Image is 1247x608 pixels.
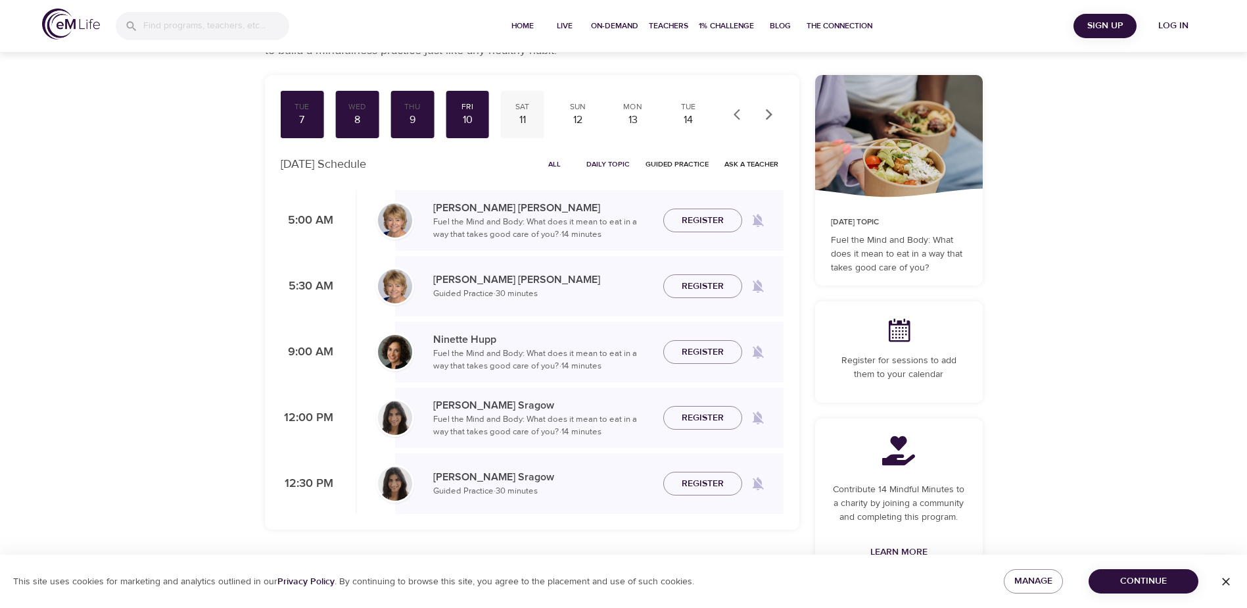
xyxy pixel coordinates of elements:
span: Remind me when a class goes live every Friday at 9:00 AM [742,336,774,368]
span: Register [682,278,724,295]
p: [DATE] Schedule [281,155,366,173]
div: 13 [617,113,649,128]
span: Remind me when a class goes live every Friday at 12:30 PM [742,468,774,499]
span: All [539,158,571,170]
p: [PERSON_NAME] [PERSON_NAME] [433,272,653,288]
img: logo [42,9,100,39]
span: Daily Topic [586,158,630,170]
span: Home [507,19,538,33]
a: Learn More [865,540,933,565]
span: Ask a Teacher [724,158,778,170]
input: Find programs, teachers, etc... [143,12,289,40]
div: Wed [341,101,373,113]
div: 7 [285,113,318,128]
span: Remind me when a class goes live every Friday at 5:00 AM [742,205,774,236]
p: [DATE] Topic [831,216,967,228]
p: Fuel the Mind and Body: What does it mean to eat in a way that takes good care of you? · 14 minutes [433,413,653,439]
img: Lara_Sragow-min.jpg [378,401,412,435]
span: Guided Practice [646,158,709,170]
span: Remind me when a class goes live every Friday at 12:00 PM [742,402,774,434]
div: 11 [506,113,539,128]
div: Tue [672,101,705,113]
p: 12:00 PM [281,409,333,427]
div: Sat [506,101,539,113]
div: 10 [451,113,484,128]
span: Sign Up [1079,18,1131,34]
div: 9 [396,113,429,128]
span: Register [682,213,724,229]
span: Learn More [870,544,928,561]
span: Live [549,19,580,33]
span: On-Demand [591,19,638,33]
p: [PERSON_NAME] Sragow [433,397,653,413]
p: 9:00 AM [281,343,333,361]
div: Mon [617,101,649,113]
span: Manage [1014,573,1052,590]
p: 12:30 PM [281,475,333,493]
span: Continue [1099,573,1188,590]
span: Register [682,476,724,492]
div: 14 [672,113,705,128]
span: The Connection [807,19,872,33]
p: [PERSON_NAME] Sragow [433,469,653,485]
span: Teachers [649,19,688,33]
button: Register [663,274,742,299]
img: Lisa_Wickham-min.jpg [378,203,412,238]
button: Register [663,472,742,496]
div: Thu [396,101,429,113]
button: Log in [1142,14,1205,38]
p: Fuel the Mind and Body: What does it mean to eat in a way that takes good care of you? · 14 minutes [433,216,653,241]
span: Blog [765,19,796,33]
button: Register [663,406,742,430]
button: Continue [1089,569,1198,594]
div: Tue [285,101,318,113]
button: Manage [1004,569,1063,594]
p: 5:00 AM [281,212,333,230]
p: Ninette Hupp [433,332,653,347]
p: Register for sessions to add them to your calendar [831,354,967,382]
button: Register [663,209,742,233]
button: Ask a Teacher [719,154,784,174]
div: Sun [561,101,594,113]
span: 1% Challenge [699,19,754,33]
img: Lisa_Wickham-min.jpg [378,269,412,303]
button: Daily Topic [581,154,635,174]
div: 12 [561,113,594,128]
a: Privacy Policy [277,576,335,588]
span: Remind me when a class goes live every Friday at 5:30 AM [742,270,774,302]
span: Register [682,344,724,361]
p: Contribute 14 Mindful Minutes to a charity by joining a community and completing this program. [831,483,967,524]
p: [PERSON_NAME] [PERSON_NAME] [433,200,653,216]
div: 8 [341,113,373,128]
p: Fuel the Mind and Body: What does it mean to eat in a way that takes good care of you? · 14 minutes [433,347,653,373]
div: Fri [451,101,484,113]
span: Log in [1147,18,1200,34]
img: Ninette_Hupp-min.jpg [378,335,412,369]
button: Sign Up [1073,14,1137,38]
p: 5:30 AM [281,278,333,295]
p: Guided Practice · 30 minutes [433,485,653,498]
span: Register [682,410,724,426]
button: All [534,154,576,174]
p: Fuel the Mind and Body: What does it mean to eat in a way that takes good care of you? [831,234,967,275]
p: Guided Practice · 30 minutes [433,288,653,301]
img: Lara_Sragow-min.jpg [378,467,412,501]
button: Register [663,340,742,365]
button: Guided Practice [640,154,714,174]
